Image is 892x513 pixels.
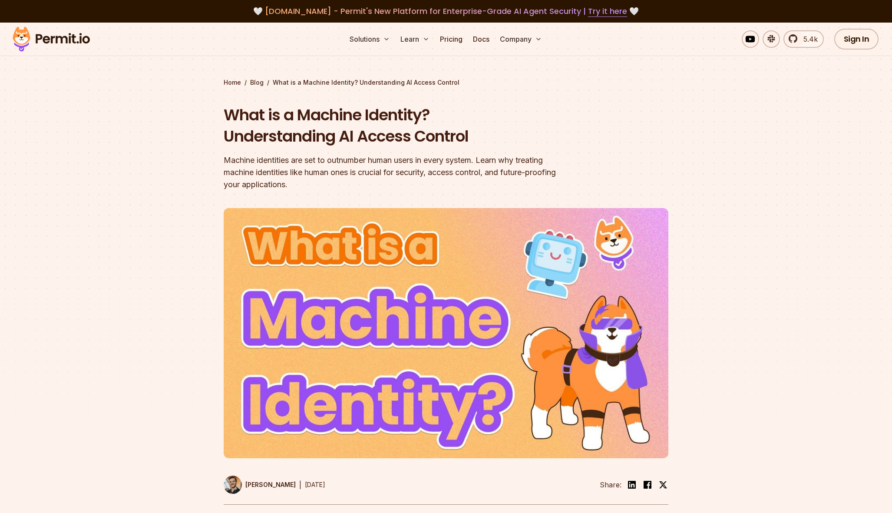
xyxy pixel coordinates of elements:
div: Machine identities are set to outnumber human users in every system. Learn why treating machine i... [224,154,557,191]
a: Try it here [588,6,627,17]
a: Docs [469,30,493,48]
img: facebook [642,480,653,490]
img: twitter [659,480,667,489]
h1: What is a Machine Identity? Understanding AI Access Control [224,104,557,147]
img: What is a Machine Identity? Understanding AI Access Control [224,208,668,458]
span: 5.4k [798,34,818,44]
div: / / [224,78,668,87]
span: [DOMAIN_NAME] - Permit's New Platform for Enterprise-Grade AI Agent Security | [265,6,627,17]
img: linkedin [627,480,637,490]
a: 5.4k [783,30,824,48]
a: Home [224,78,241,87]
p: [PERSON_NAME] [245,480,296,489]
button: Company [496,30,545,48]
button: Learn [397,30,433,48]
button: Solutions [346,30,393,48]
a: [PERSON_NAME] [224,476,296,494]
div: | [299,480,301,490]
a: Sign In [834,29,879,50]
time: [DATE] [305,481,325,488]
a: Pricing [436,30,466,48]
a: Blog [250,78,264,87]
img: Daniel Bass [224,476,242,494]
div: 🤍 🤍 [21,5,871,17]
img: Permit logo [9,24,94,54]
li: Share: [600,480,621,490]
